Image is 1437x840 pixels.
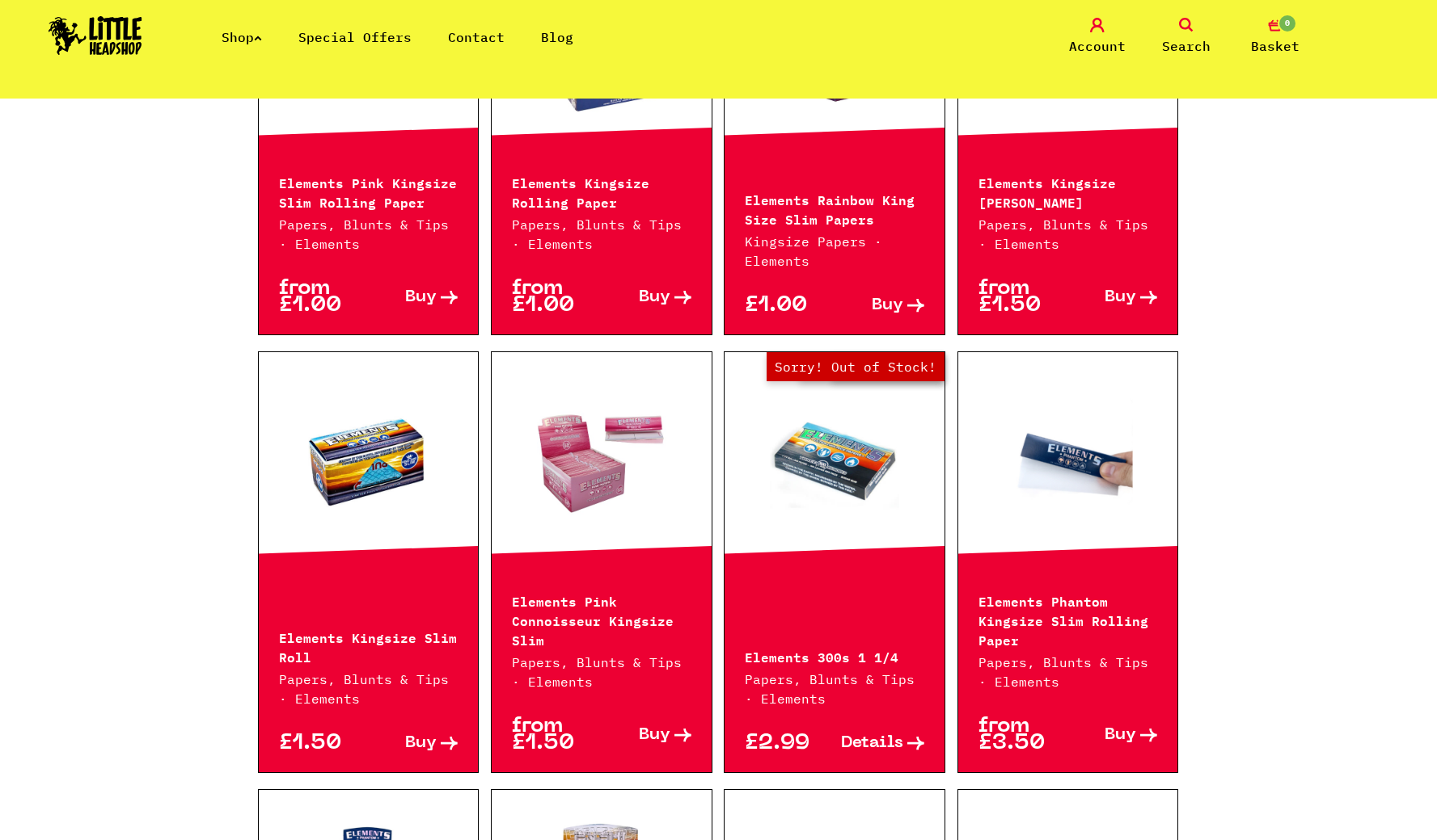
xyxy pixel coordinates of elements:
span: Buy [405,735,437,752]
span: Details [841,735,903,752]
p: Elements 300s 1 1/4 [745,646,924,666]
p: Elements Kingsize Slim Roll [279,627,459,666]
span: Basket [1251,36,1300,56]
a: Details [835,735,924,752]
p: Elements Pink Connoisseur Kingsize Slim [512,590,691,649]
p: from £1.50 [978,280,1068,314]
p: Elements Kingsize [PERSON_NAME] [978,172,1158,211]
p: from £1.00 [512,280,602,314]
a: Blog [541,29,573,45]
span: 0 [1278,14,1297,33]
p: Papers, Blunts & Tips · Elements [978,653,1158,691]
span: Buy [639,727,670,744]
p: Papers, Blunts & Tips · Elements [512,215,691,254]
p: Elements Rainbow King Size Slim Papers [745,189,924,228]
a: 0 Basket [1235,18,1316,56]
a: Buy [602,718,691,752]
a: Special Offers [298,29,412,45]
p: £1.50 [279,735,369,752]
img: Little Head Shop Logo [49,16,142,55]
a: Buy [835,297,924,314]
span: Buy [1105,289,1136,306]
span: Buy [1105,727,1136,744]
p: Papers, Blunts & Tips · Elements [745,670,924,708]
span: Search [1162,36,1211,56]
a: Buy [602,280,691,314]
p: Papers, Blunts & Tips · Elements [279,670,459,708]
span: Buy [639,289,670,306]
span: Account [1069,36,1126,56]
p: Elements Pink Kingsize Slim Rolling Paper [279,172,459,211]
a: Out of Stock Hurry! Low Stock Sorry! Out of Stock! [725,380,945,542]
p: Papers, Blunts & Tips · Elements [978,215,1158,254]
p: from £1.50 [512,718,602,752]
p: Kingsize Papers · Elements [745,232,924,271]
p: Elements Kingsize Rolling Paper [512,172,691,211]
span: Buy [405,289,437,306]
a: Buy [1068,718,1158,752]
a: Search [1146,18,1227,56]
p: Papers, Blunts & Tips · Elements [512,653,691,691]
a: Buy [368,280,458,314]
span: Sorry! Out of Stock! [767,352,945,381]
span: Buy [872,297,903,314]
a: Buy [1068,280,1158,314]
p: Elements Phantom Kingsize Slim Rolling Paper [978,590,1158,649]
p: from £1.00 [279,280,369,314]
p: Papers, Blunts & Tips · Elements [279,215,459,254]
a: Buy [368,735,458,752]
p: £2.99 [745,735,835,752]
a: Shop [222,29,262,45]
p: from £3.50 [978,718,1068,752]
p: £1.00 [745,297,835,314]
a: Contact [448,29,505,45]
